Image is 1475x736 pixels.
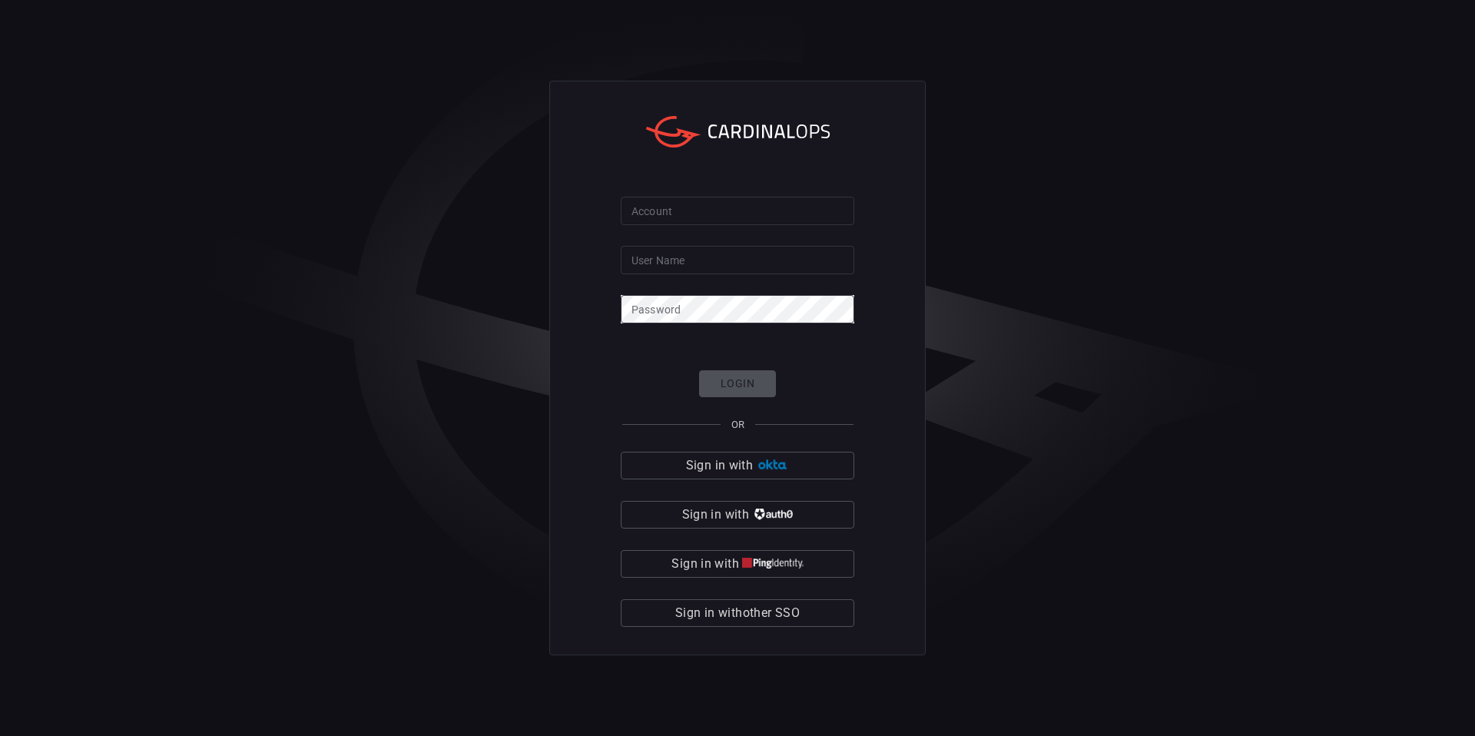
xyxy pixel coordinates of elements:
img: quu4iresuhQAAAABJRU5ErkJggg== [742,558,804,569]
button: Sign in with [621,501,854,529]
input: Type your account [621,197,854,225]
span: Sign in with [682,504,749,525]
img: vP8Hhh4KuCH8AavWKdZY7RZgAAAAASUVORK5CYII= [752,509,793,520]
button: Sign in withother SSO [621,599,854,627]
input: Type your user name [621,246,854,274]
span: Sign in with other SSO [675,602,800,624]
img: Ad5vKXme8s1CQAAAABJRU5ErkJggg== [756,459,789,471]
span: Sign in with [686,455,753,476]
span: OR [731,419,744,430]
button: Sign in with [621,550,854,578]
span: Sign in with [671,553,738,575]
button: Sign in with [621,452,854,479]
